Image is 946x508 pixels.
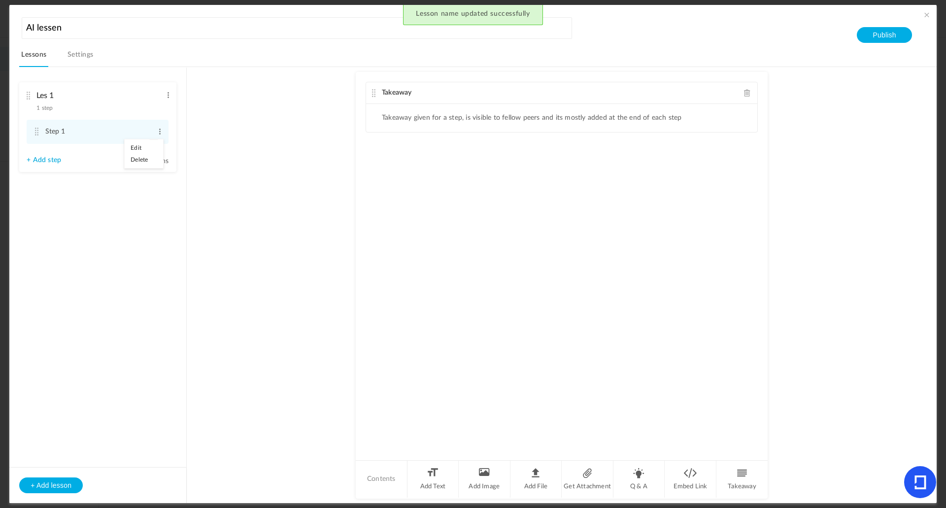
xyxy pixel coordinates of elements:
[356,461,407,498] li: Contents
[716,461,768,498] li: Takeaway
[857,27,912,43] button: Publish
[407,461,459,498] li: Add Text
[125,142,163,154] a: Edit
[665,461,716,498] li: Embed Link
[382,89,412,96] span: Takeaway
[613,461,665,498] li: Q & A
[382,114,682,122] li: Takeaway given for a step, is visible to fellow peers and its mostly added at the end of each step
[510,461,562,498] li: Add File
[459,461,510,498] li: Add Image
[125,154,163,166] a: Delete
[562,461,613,498] li: Get Attachment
